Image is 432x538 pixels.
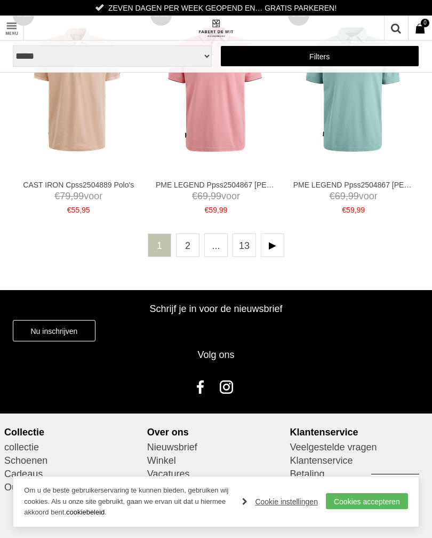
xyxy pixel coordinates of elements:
[355,206,357,214] span: ,
[4,441,142,454] a: collectie
[14,27,140,152] img: CAST IRON Cpss2504889 Polo's
[348,191,359,201] span: 99
[204,233,228,257] span: ...
[18,180,139,190] a: CAST IRON Cpss2504889 Polo's
[346,206,355,214] span: 59
[293,190,414,203] span: voor
[357,206,365,214] span: 99
[290,27,415,152] img: PME LEGEND Ppss2504867 Polo's
[13,303,419,315] h3: Schrijf je in voor de nieuwsbrief
[24,485,231,518] p: Om u de beste gebruikerservaring te kunnen bieden, gebruiken wij cookies. Als u onze site gebruik...
[330,191,335,201] span: €
[290,441,427,454] a: Veelgestelde vragen
[82,206,90,214] span: 95
[54,191,60,201] span: €
[70,191,73,201] span: ,
[335,191,346,201] span: 69
[18,190,139,203] span: voor
[209,206,217,214] span: 59
[421,19,429,27] span: 0
[217,206,219,214] span: ,
[148,233,171,257] a: 1
[115,16,318,40] a: Fabert de Wit
[205,206,209,214] span: €
[233,233,256,257] a: 13
[211,191,221,201] span: 99
[147,467,285,481] a: Vacatures
[216,373,243,400] a: Instagram
[346,191,348,201] span: ,
[293,180,414,190] a: PME LEGEND Ppss2504867 [PERSON_NAME]'s
[192,191,197,201] span: €
[4,467,142,481] a: Cadeaus
[219,206,228,214] span: 99
[156,180,276,190] a: PME LEGEND Ppss2504867 [PERSON_NAME]'s
[13,320,95,341] a: Nu inschrijven
[73,191,84,201] span: 99
[176,233,199,257] a: 2
[242,494,318,510] a: Cookie instellingen
[326,493,408,509] a: Cookies accepteren
[156,190,276,203] span: voor
[60,191,70,201] span: 79
[208,191,211,201] span: ,
[147,441,285,454] a: Nieuwsbrief
[290,454,427,467] a: Klantenservice
[371,474,419,522] a: Terug naar boven
[4,454,142,467] a: Schoenen
[147,454,285,467] a: Winkel
[66,508,105,516] a: cookiebeleid
[13,341,419,368] div: Volg ons
[152,27,277,152] img: PME LEGEND Ppss2504867 Polo's
[4,426,142,438] div: Collectie
[189,373,216,400] a: Facebook
[197,191,208,201] span: 69
[79,206,82,214] span: ,
[290,467,427,481] a: Betaling
[147,426,285,438] div: Over ons
[197,19,235,37] img: Fabert de Wit
[67,206,71,214] span: €
[71,206,80,214] span: 55
[342,206,346,214] span: €
[290,426,427,438] div: Klantenservice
